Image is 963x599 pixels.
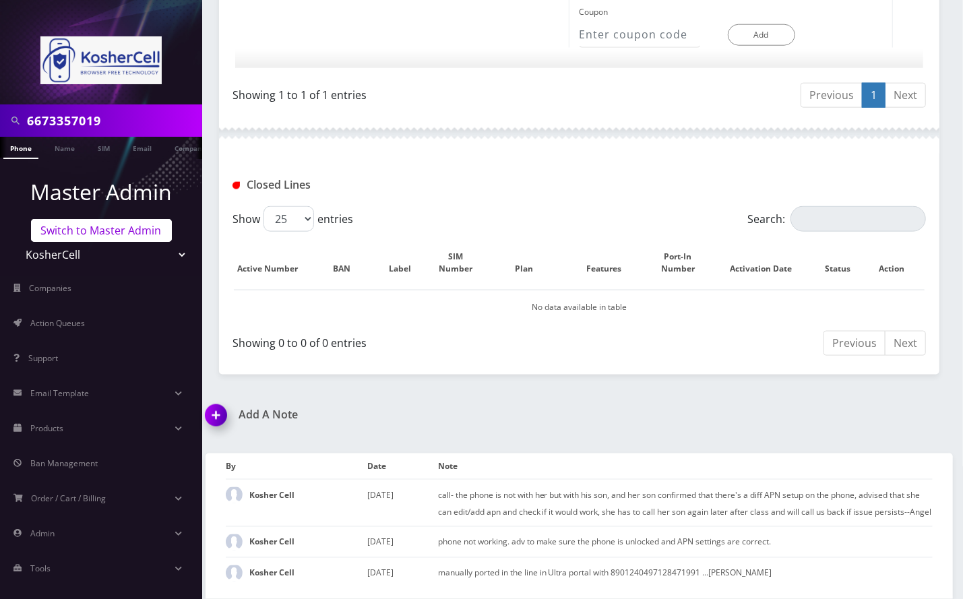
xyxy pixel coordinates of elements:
[367,558,438,589] td: [DATE]
[862,83,886,108] a: 1
[168,137,213,158] a: Company
[249,567,294,579] strong: Kosher Cell
[728,24,795,46] button: Add
[32,493,106,504] span: Order / Cart / Billing
[234,290,925,324] td: No data available in table
[263,206,314,232] select: Showentries
[126,137,158,158] a: Email
[872,237,925,288] th: Action : activate to sort column ascending
[824,331,886,356] a: Previous
[30,317,85,329] span: Action Queues
[48,137,82,158] a: Name
[232,182,240,189] img: Closed Lines
[31,219,172,242] a: Switch to Master Admin
[367,479,438,527] td: [DATE]
[580,2,609,22] label: Coupon
[885,331,926,356] a: Next
[801,83,863,108] a: Previous
[367,453,438,480] th: Date
[30,387,89,399] span: Email Template
[232,82,569,103] div: Showing 1 to 1 of 1 entries
[234,237,315,288] th: Active Number: activate to sort column descending
[28,352,58,364] span: Support
[249,536,294,548] strong: Kosher Cell
[232,329,569,351] div: Showing 0 to 0 of 0 entries
[433,237,492,288] th: SIM Number: activate to sort column ascending
[438,527,933,558] td: phone not working. adv to make sure the phone is unlocked and APN settings are correct.
[232,206,353,232] label: Show entries
[819,237,871,288] th: Status: activate to sort column ascending
[885,83,926,108] a: Next
[367,527,438,558] td: [DATE]
[790,206,926,232] input: Search:
[438,453,933,480] th: Note
[580,22,700,48] input: Enter coupon code
[438,558,933,589] td: manually ported in the line in Ultra portal with 8901240497128471991 ...[PERSON_NAME]
[206,408,569,421] a: Add A Note
[3,137,38,159] a: Phone
[232,179,450,191] h1: Closed Lines
[30,282,72,294] span: Companies
[249,489,294,501] strong: Kosher Cell
[27,108,199,133] input: Search in Company
[493,237,569,288] th: Plan: activate to sort column ascending
[438,479,933,527] td: call- the phone is not with her but with his son, and her son confirmed that there's a diff APN s...
[40,36,162,84] img: KosherCell
[226,453,367,480] th: By
[317,237,380,288] th: BAN: activate to sort column ascending
[30,458,98,469] span: Ban Management
[747,206,926,232] label: Search:
[570,237,652,288] th: Features: activate to sort column ascending
[30,422,63,434] span: Products
[653,237,716,288] th: Port-In Number: activate to sort column ascending
[381,237,432,288] th: Label: activate to sort column ascending
[91,137,117,158] a: SIM
[718,237,817,288] th: Activation Date: activate to sort column ascending
[30,528,55,539] span: Admin
[30,563,51,574] span: Tools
